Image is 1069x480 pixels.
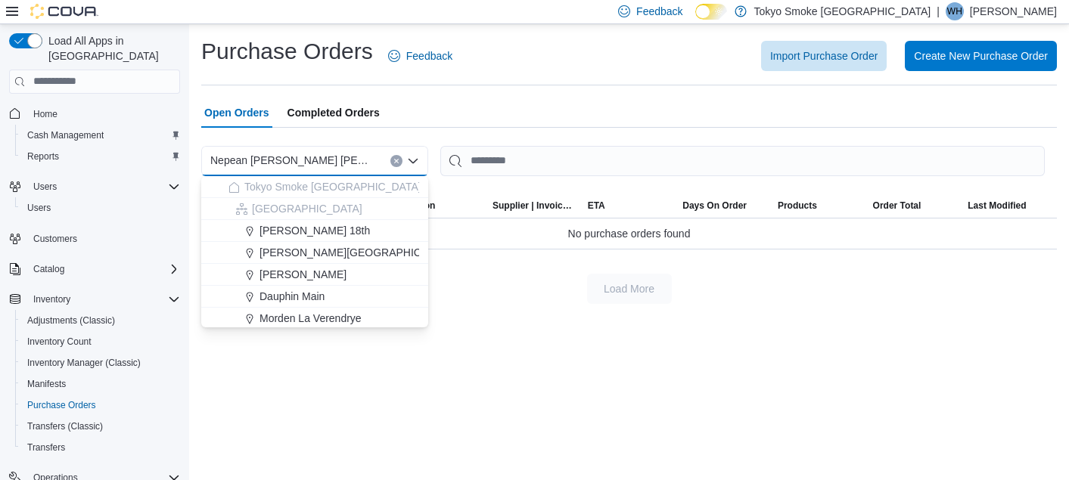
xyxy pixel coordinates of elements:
span: Catalog [27,260,180,278]
span: Customers [27,229,180,248]
button: Products [772,194,867,218]
span: Users [21,199,180,217]
p: Tokyo Smoke [GEOGRAPHIC_DATA] [754,2,931,20]
button: Catalog [27,260,70,278]
button: Dauphin Main [201,286,428,308]
span: Inventory Count [27,336,92,348]
button: Order Total [867,194,962,218]
span: No purchase orders found [568,225,691,243]
span: Transfers [21,438,180,457]
span: [PERSON_NAME][GEOGRAPHIC_DATA] [259,245,457,260]
p: | [937,2,940,20]
a: Customers [27,230,83,248]
span: Reports [27,150,59,163]
span: Last Modified [968,200,1026,212]
button: Transfers [15,437,186,458]
span: Manifests [21,375,180,393]
button: [PERSON_NAME] [201,264,428,286]
span: Inventory Manager (Classic) [21,354,180,372]
span: [GEOGRAPHIC_DATA] [252,201,362,216]
button: [PERSON_NAME][GEOGRAPHIC_DATA] [201,242,428,264]
button: Last Modified [962,194,1057,218]
span: Inventory [33,293,70,305]
span: Adjustments (Classic) [21,311,180,330]
a: Inventory Manager (Classic) [21,354,147,372]
span: [PERSON_NAME] [259,267,346,282]
button: Users [3,176,186,197]
span: Dauphin Main [259,289,325,304]
span: Reports [21,147,180,166]
button: Morden La Verendrye [201,308,428,330]
span: Inventory [27,290,180,308]
span: Morden La Verendrye [259,311,362,326]
span: Inventory Count [21,333,180,351]
span: Catalog [33,263,64,275]
span: Transfers (Classic) [27,420,103,432]
span: Load All Apps in [GEOGRAPHIC_DATA] [42,33,180,63]
button: Users [15,197,186,218]
a: Home [27,105,64,123]
button: Days On Order [676,194,772,218]
span: Users [27,202,51,214]
a: Purchase Orders [21,396,102,414]
a: Adjustments (Classic) [21,311,121,330]
button: Inventory [27,290,76,308]
span: Transfers (Classic) [21,417,180,435]
button: Catalog [3,259,186,280]
button: Manifests [15,373,186,395]
span: Tokyo Smoke [GEOGRAPHIC_DATA] [244,179,421,194]
a: Manifests [21,375,72,393]
button: ETA [582,194,677,218]
h1: Purchase Orders [201,36,373,67]
span: Purchase Orders [27,399,96,411]
div: Will Holmes [946,2,964,20]
span: [PERSON_NAME] 18th [259,223,370,238]
span: Products [778,200,817,212]
button: Home [3,103,186,125]
span: Feedback [406,48,452,63]
button: Purchase Orders [15,395,186,416]
span: Purchase Orders [21,396,180,414]
span: ETA [588,200,605,212]
span: Load More [604,281,654,296]
span: Users [27,178,180,196]
button: Adjustments (Classic) [15,310,186,331]
button: [PERSON_NAME] 18th [201,220,428,242]
button: [GEOGRAPHIC_DATA] [201,198,428,220]
button: Import Purchase Order [761,41,887,71]
button: Create New Purchase Order [905,41,1057,71]
a: Inventory Count [21,333,98,351]
a: Users [21,199,57,217]
button: Transfers (Classic) [15,416,186,437]
button: Tokyo Smoke [GEOGRAPHIC_DATA] [201,176,428,198]
input: Dark Mode [695,4,727,20]
span: WH [947,2,962,20]
span: Adjustments (Classic) [27,314,115,327]
span: Create New Purchase Order [914,48,1048,63]
span: Open Orders [204,98,269,128]
a: Feedback [382,41,458,71]
span: Order Total [873,200,921,212]
span: Transfers [27,441,65,454]
a: Transfers (Classic) [21,417,109,435]
span: Completed Orders [287,98,380,128]
button: Location [391,194,486,218]
button: Supplier | Invoice Number [486,194,582,218]
a: Cash Management [21,126,110,144]
button: Clear input [390,155,402,167]
span: Home [33,108,57,120]
span: Customers [33,233,77,245]
span: Days On Order [682,200,747,212]
p: [PERSON_NAME] [970,2,1057,20]
button: Inventory Manager (Classic) [15,352,186,373]
a: Reports [21,147,65,166]
button: Load More [587,274,672,304]
a: Transfers [21,438,71,457]
span: Users [33,181,57,193]
button: Inventory Count [15,331,186,352]
span: Supplier | Invoice Number [493,200,576,212]
span: Manifests [27,378,66,390]
button: Close list of options [407,155,419,167]
input: This is a search bar. After typing your query, hit enter to filter the results lower in the page. [440,146,1045,176]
